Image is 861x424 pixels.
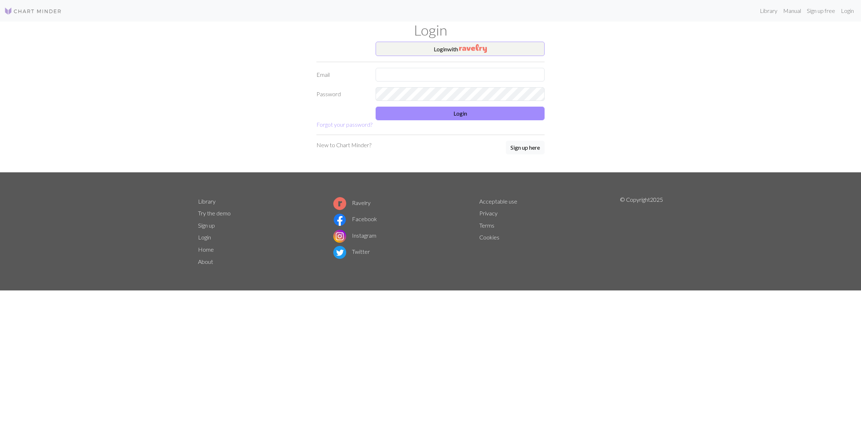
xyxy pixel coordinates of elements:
p: © Copyright 2025 [620,195,663,268]
button: Login [376,107,545,120]
a: Home [198,246,214,253]
p: New to Chart Minder? [316,141,371,149]
a: Cookies [479,234,499,241]
a: Sign up free [804,4,838,18]
button: Loginwith [376,42,545,56]
a: Sign up [198,222,215,229]
a: Library [757,4,780,18]
button: Sign up here [506,141,545,154]
img: Facebook logo [333,213,346,226]
a: Try the demo [198,210,231,216]
a: Login [198,234,211,241]
a: Sign up here [506,141,545,155]
a: Forgot your password? [316,121,372,128]
a: Ravelry [333,199,371,206]
h1: Login [194,22,667,39]
img: Ravelry logo [333,197,346,210]
a: Twitter [333,248,370,255]
a: Manual [780,4,804,18]
a: Library [198,198,216,205]
a: About [198,258,213,265]
a: Acceptable use [479,198,517,205]
a: Terms [479,222,494,229]
img: Logo [4,7,62,15]
img: Twitter logo [333,246,346,259]
img: Instagram logo [333,230,346,243]
a: Login [838,4,857,18]
img: Ravelry [459,44,487,53]
label: Email [312,68,371,81]
label: Password [312,87,371,101]
a: Instagram [333,232,376,239]
a: Facebook [333,215,377,222]
a: Privacy [479,210,498,216]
